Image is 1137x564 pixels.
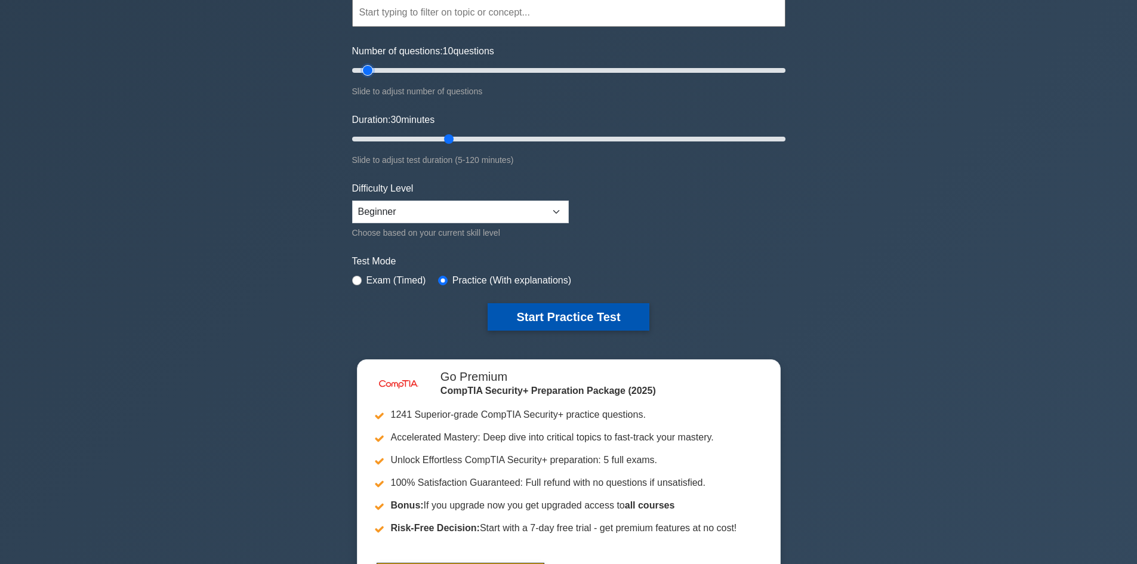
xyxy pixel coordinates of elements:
[488,303,649,331] button: Start Practice Test
[443,46,454,56] span: 10
[452,273,571,288] label: Practice (With explanations)
[352,181,414,196] label: Difficulty Level
[352,84,785,98] div: Slide to adjust number of questions
[352,113,435,127] label: Duration: minutes
[390,115,401,125] span: 30
[352,44,494,58] label: Number of questions: questions
[352,226,569,240] div: Choose based on your current skill level
[352,254,785,269] label: Test Mode
[352,153,785,167] div: Slide to adjust test duration (5-120 minutes)
[366,273,426,288] label: Exam (Timed)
